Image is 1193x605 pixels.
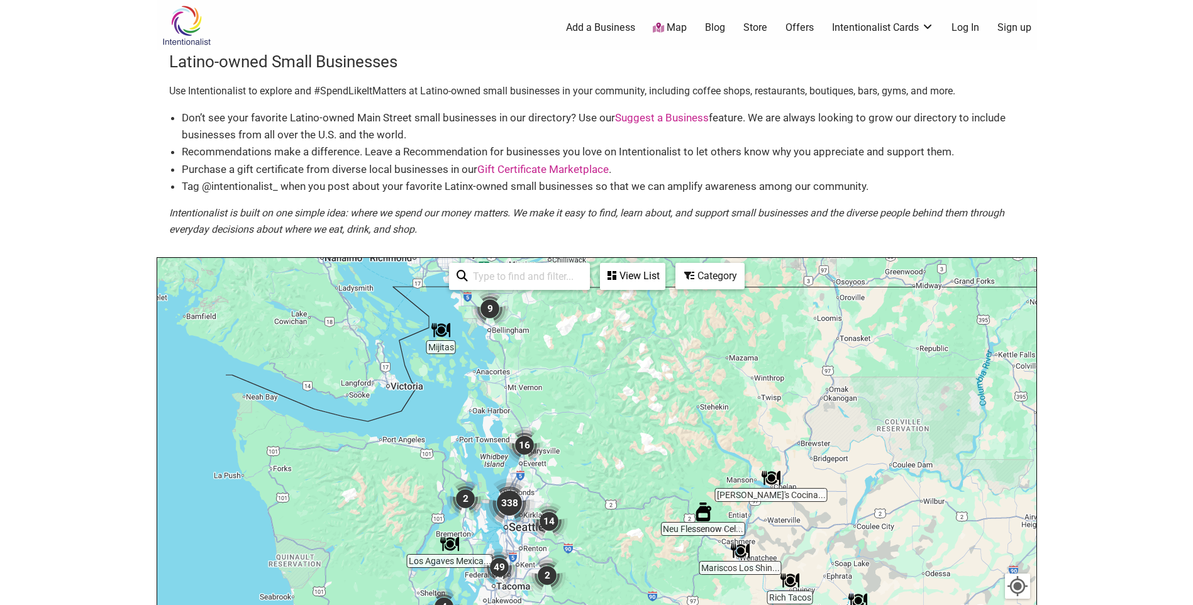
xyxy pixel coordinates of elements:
[182,161,1024,178] li: Purchase a gift certificate from diverse local businesses in our .
[468,264,582,289] input: Type to find and filter...
[677,264,743,288] div: Category
[566,21,635,35] a: Add a Business
[447,480,484,518] div: 2
[952,21,979,35] a: Log In
[169,83,1024,99] p: Use Intentionalist to explore and #SpendLikeItMatters at Latino-owned small businesses in your co...
[762,469,780,487] div: Marcela's Cocina Mexicana
[675,263,745,289] div: Filter by category
[601,264,664,288] div: View List
[480,548,518,586] div: 49
[506,426,543,464] div: 16
[528,557,566,594] div: 2
[471,290,509,328] div: 9
[157,5,216,46] img: Intentionalist
[449,263,590,290] div: Type to search and filter
[431,321,450,340] div: Mijitas
[530,502,568,540] div: 14
[780,571,799,590] div: Rich Tacos
[997,21,1031,35] a: Sign up
[182,109,1024,143] li: Don’t see your favorite Latino-owned Main Street small businesses in our directory? Use our featu...
[653,21,687,35] a: Map
[731,541,750,560] div: Mariscos Los Shinolas
[705,21,725,35] a: Blog
[1005,574,1030,599] button: Your Location
[182,178,1024,195] li: Tag @intentionalist_ when you post about your favorite Latinx-owned small businesses so that we c...
[477,163,609,175] a: Gift Certificate Marketplace
[615,111,709,124] a: Suggest a Business
[785,21,814,35] a: Offers
[440,535,459,553] div: Los Agaves Mexican Restaurant
[182,143,1024,160] li: Recommendations make a difference. Leave a Recommendation for businesses you love on Intentionali...
[169,207,1004,235] em: Intentionalist is built on one simple idea: where we spend our money matters. We make it easy to ...
[484,478,535,528] div: 338
[832,21,934,35] a: Intentionalist Cards
[694,502,713,521] div: Neu Flessenow Cellars
[169,50,1024,73] h3: Latino-owned Small Businesses
[743,21,767,35] a: Store
[600,263,665,290] div: See a list of the visible businesses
